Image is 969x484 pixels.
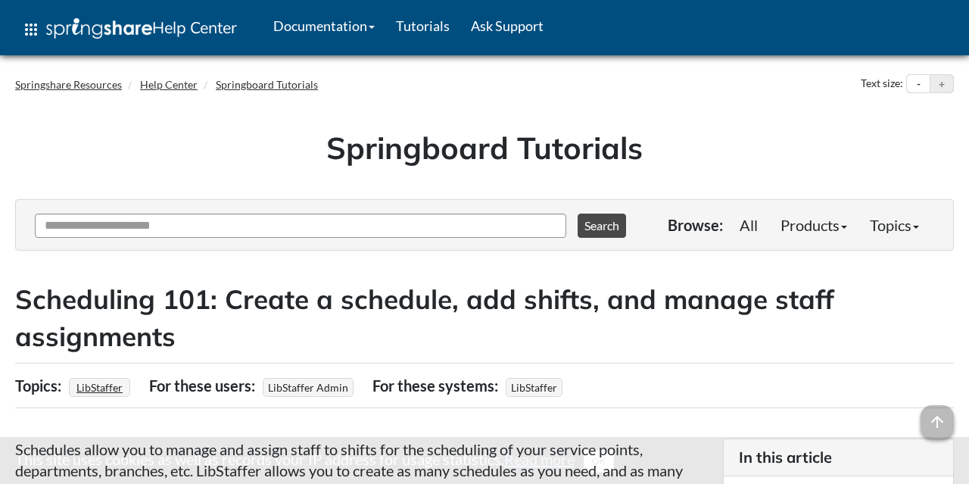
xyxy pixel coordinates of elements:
[22,20,40,39] span: apps
[921,405,954,439] span: arrow_upward
[26,126,943,169] h1: Springboard Tutorials
[858,74,906,94] div: Text size:
[739,447,938,468] h3: In this article
[907,75,930,93] button: Decrease text size
[46,18,152,39] img: Springshare
[11,7,248,52] a: apps Help Center
[263,7,385,45] a: Documentation
[15,371,65,400] div: Topics:
[149,371,259,400] div: For these users:
[460,7,554,45] a: Ask Support
[668,214,723,236] p: Browse:
[930,75,953,93] button: Increase text size
[769,210,858,240] a: Products
[372,371,502,400] div: For these systems:
[140,78,198,91] a: Help Center
[728,210,769,240] a: All
[263,378,354,397] span: LibStaffer Admin
[152,17,237,37] span: Help Center
[15,281,954,355] h2: Scheduling 101: Create a schedule, add shifts, and manage staff assignments
[858,210,930,240] a: Topics
[578,214,626,238] button: Search
[15,78,122,91] a: Springshare Resources
[506,378,562,397] span: LibStaffer
[385,7,460,45] a: Tutorials
[74,376,125,398] a: LibStaffer
[216,78,318,91] a: Springboard Tutorials
[921,407,954,425] a: arrow_upward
